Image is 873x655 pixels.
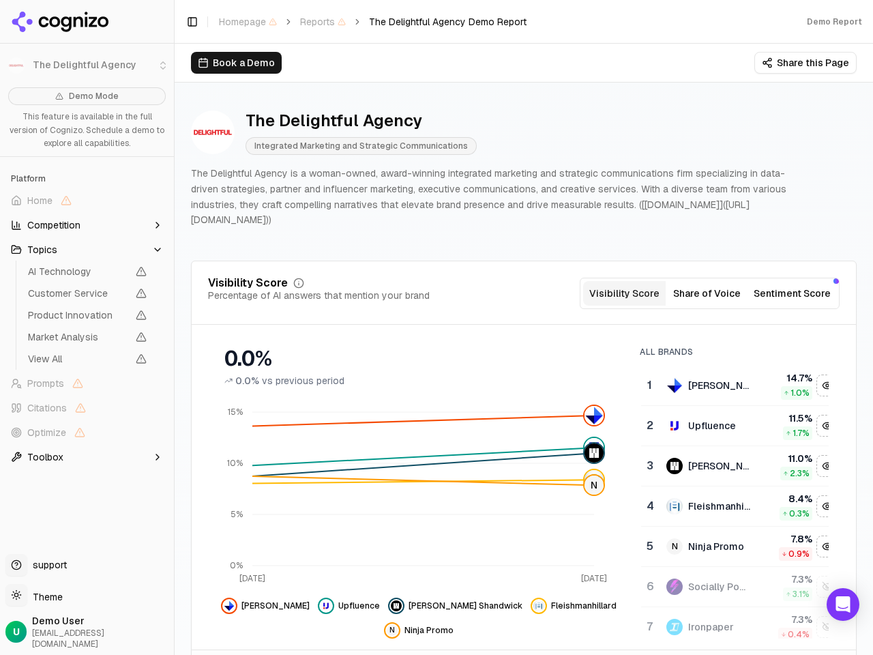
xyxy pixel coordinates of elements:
nav: breadcrumb [219,15,527,29]
img: fleishmanhillard [585,470,604,489]
span: 0.0% [235,374,259,388]
div: Fleishmanhillard [688,499,752,513]
img: ironpaper [666,619,683,635]
img: The Delightful Agency [191,111,235,154]
tr: 5NNinja Promo7.8%0.9%Hide ninja promo data [641,527,839,567]
div: 7.8 % [763,532,812,546]
button: Book a Demo [191,52,282,74]
button: Show ironpaper data [816,616,838,638]
span: Product Innovation [28,308,128,322]
div: 1 [647,377,653,394]
tspan: 0% [230,560,243,571]
tspan: 10% [227,458,243,469]
span: Integrated Marketing and Strategic Communications [246,137,477,155]
div: 11.0 % [763,452,812,465]
div: 6 [647,579,653,595]
button: Hide fleishmanhillard data [816,495,838,517]
tr: 6socially powerfulSocially Powerful7.3%3.1%Show socially powerful data [641,567,839,607]
button: Visibility Score [583,281,666,306]
div: 7 [647,619,653,635]
div: Upfluence [688,419,736,433]
span: 1.7 % [793,428,810,439]
span: Upfluence [338,600,380,611]
span: Theme [27,591,63,603]
tspan: [DATE] [239,573,265,584]
button: Share of Voice [666,281,748,306]
span: The Delightful Agency Demo Report [369,15,527,29]
span: 1.0 % [790,388,810,398]
div: 14.7 % [763,371,812,385]
tr: 1edelman[PERSON_NAME]14.7%1.0%Hide edelman data [641,366,839,406]
span: 0.9 % [788,549,810,559]
span: Citations [27,401,67,415]
img: weber shandwick [666,458,683,474]
img: weber shandwick [391,600,402,611]
img: edelman [666,377,683,394]
p: This feature is available in the full version of Cognizo. Schedule a demo to explore all capabili... [8,111,166,151]
tr: 7ironpaperIronpaper7.3%0.4%Show ironpaper data [641,607,839,647]
tr: 2upfluenceUpfluence11.5%1.7%Hide upfluence data [641,406,839,446]
div: 7.3 % [763,572,812,586]
span: Homepage [219,15,277,29]
span: Demo Mode [69,91,119,102]
button: Show socially powerful data [816,576,838,598]
tspan: 15% [228,407,243,418]
div: Socially Powerful [688,580,752,594]
button: Sentiment Score [748,281,836,306]
div: Ironpaper [688,620,734,634]
div: Platform [5,168,168,190]
span: N [387,625,398,636]
div: Percentage of AI answers that mention your brand [208,289,430,302]
button: Topics [5,239,168,261]
button: Hide edelman data [816,375,838,396]
span: AI Technology [28,265,128,278]
img: upfluence [321,600,331,611]
button: Hide weber shandwick data [816,455,838,477]
span: Ninja Promo [404,625,454,636]
img: fleishmanhillard [666,498,683,514]
span: N [666,538,683,555]
div: 11.5 % [763,411,812,425]
div: [PERSON_NAME] [688,379,752,392]
div: All Brands [640,347,829,358]
span: Topics [27,243,57,257]
span: View All [28,352,128,366]
div: Visibility Score [208,278,288,289]
span: Fleishmanhillard [551,600,617,611]
img: upfluence [666,418,683,434]
div: 4 [647,498,653,514]
span: Prompts [27,377,64,390]
div: Open Intercom Messenger [827,588,859,621]
button: Hide weber shandwick data [388,598,522,614]
span: 0.4 % [788,629,810,640]
span: Competition [27,218,80,232]
span: Optimize [27,426,66,439]
span: [PERSON_NAME] [241,600,310,611]
span: Demo User [32,614,168,628]
span: 2.3 % [790,468,810,479]
span: 0.3 % [789,508,810,519]
span: Toolbox [27,450,63,464]
div: 5 [647,538,653,555]
tr: 4fleishmanhillardFleishmanhillard8.4%0.3%Hide fleishmanhillard data [641,486,839,527]
span: Home [27,194,53,207]
span: vs previous period [262,374,344,388]
div: Ninja Promo [688,540,744,553]
div: [PERSON_NAME] Shandwick [688,459,752,473]
div: 8.4 % [763,492,812,506]
div: 0.0% [224,347,612,371]
span: Reports [300,15,346,29]
tr: 3weber shandwick[PERSON_NAME] Shandwick11.0%2.3%Hide weber shandwick data [641,446,839,486]
img: upfluence [585,438,604,457]
button: Toolbox [5,446,168,468]
span: Customer Service [28,287,128,300]
div: The Delightful Agency [246,110,477,132]
div: 2 [647,418,653,434]
button: Hide edelman data [221,598,310,614]
button: Hide ninja promo data [816,536,838,557]
tspan: [DATE] [581,573,607,584]
button: Hide upfluence data [318,598,380,614]
div: 7.3 % [763,613,812,626]
span: [EMAIL_ADDRESS][DOMAIN_NAME] [32,628,168,650]
img: fleishmanhillard [533,600,544,611]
